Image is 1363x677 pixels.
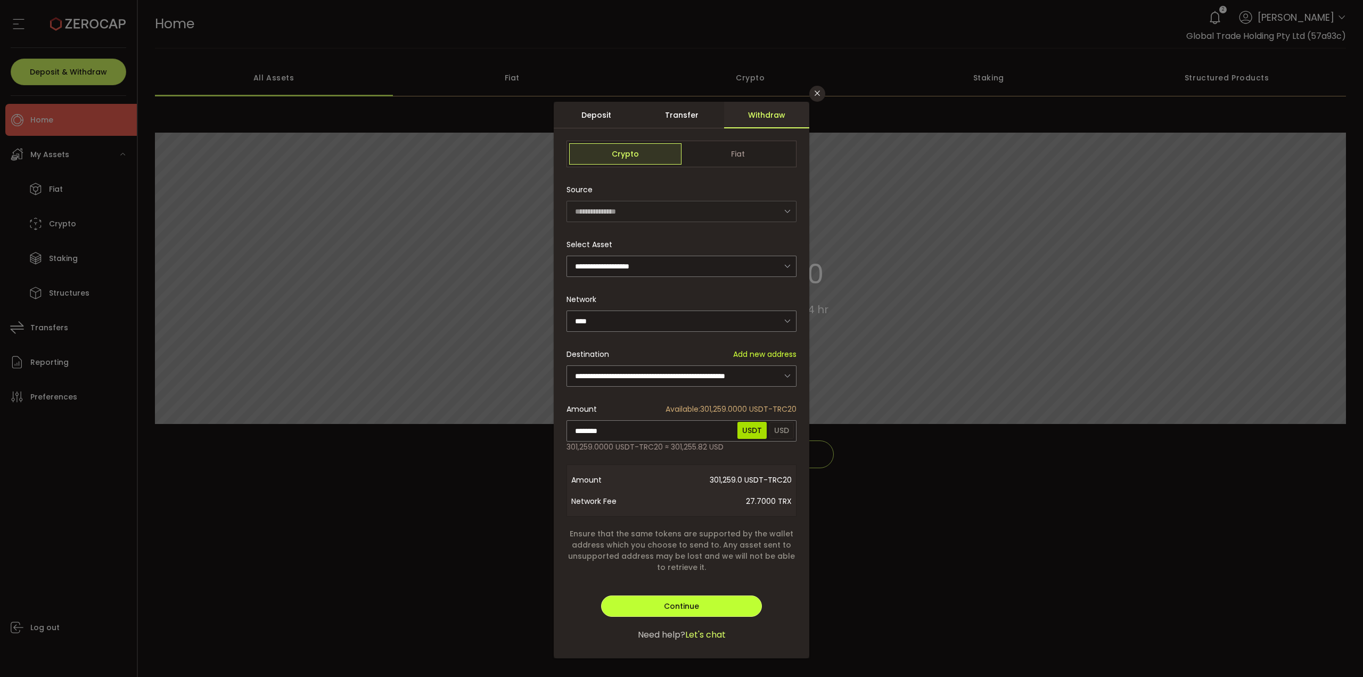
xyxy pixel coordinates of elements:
[733,349,797,360] span: Add new address
[566,349,609,360] span: Destination
[681,143,794,165] span: Fiat
[1239,562,1363,677] iframe: Chat Widget
[566,404,597,415] span: Amount
[769,422,794,439] span: USD
[656,491,792,512] span: 27.7000 TRX
[656,469,792,491] span: 301,259.0 USDT-TRC20
[571,491,656,512] span: Network Fee
[638,629,685,641] span: Need help?
[566,442,724,453] span: 301,259.0000 USDT-TRC20 ≈ 301,255.82 USD
[566,528,797,573] span: Ensure that the same tokens are supported by the wallet address which you choose to send to. Any ...
[666,404,700,414] span: Available:
[737,422,767,439] span: USDT
[566,294,603,305] label: Network
[685,629,726,641] span: Let's chat
[809,86,825,102] button: Close
[554,102,809,658] div: dialog
[639,102,724,128] div: Transfer
[1239,562,1363,677] div: 聊天小组件
[664,601,699,611] span: Continue
[566,179,593,200] span: Source
[666,404,797,415] span: 301,259.0000 USDT-TRC20
[571,469,656,491] span: Amount
[601,596,762,617] button: Continue
[554,102,639,128] div: Deposit
[566,239,619,250] label: Select Asset
[724,102,809,128] div: Withdraw
[569,143,681,165] span: Crypto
